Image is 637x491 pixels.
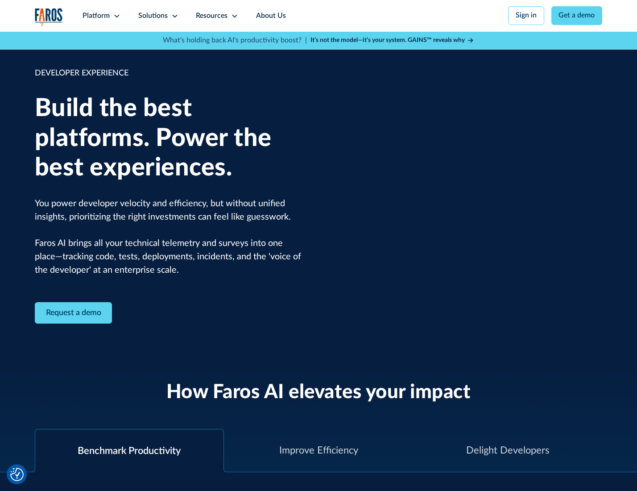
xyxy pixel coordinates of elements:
div: Solutions [138,11,168,21]
p: You power developer velocity and efficiency, but without unified insights, prioritizing the right... [35,197,306,277]
p: What's holding back AI's productivity boost? | [163,35,307,46]
div: Platform [83,11,110,21]
a: home [35,8,63,26]
button: Cookie Settings [10,468,24,481]
div: Resources [196,11,227,21]
div: Improve Efficiency [279,443,358,458]
img: Logo of the analytics and reporting company Faros. [35,8,63,26]
div: Delight Developers [466,443,549,458]
strong: It’s not the model—it’s your system. GAINS™ reveals why [310,37,465,43]
a: Contact Modal [35,302,112,324]
a: Sign in [508,6,544,25]
div: DEVELOPER EXPERIENCE [35,67,306,79]
img: Revisit consent button [10,468,24,481]
h1: Build the best platforms. Power the best experiences. [35,94,306,183]
div: Benchmark Productivity [78,444,181,458]
a: Get a demo [551,6,603,25]
a: It’s not the model—it’s your system. GAINS™ reveals why [310,36,475,45]
h2: How Faros AI elevates your impact [166,381,471,404]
